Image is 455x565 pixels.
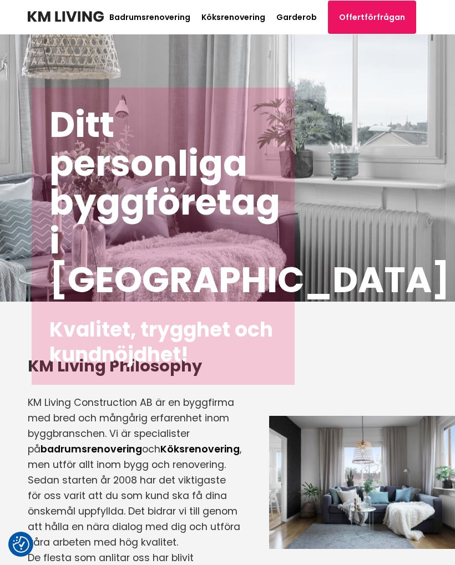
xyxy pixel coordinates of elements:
[276,12,317,23] a: Garderob
[28,11,104,22] img: KM Living
[28,355,241,377] h3: KM Living Philosophy
[201,12,265,23] a: Köksrenovering
[109,12,190,23] a: Badrumsrenovering
[160,442,240,456] a: Köksrenovering
[49,105,277,299] h1: Ditt personliga byggföretag i [GEOGRAPHIC_DATA]
[49,317,277,367] h2: Kvalitet, trygghet och kundnöjdhet!
[28,395,241,472] p: KM Living Construction AB är en byggfirma med bred och mångårig erfarenhet inom byggbranschen. Vi...
[13,536,29,553] button: Samtyckesinställningar
[41,442,142,456] a: badrumsrenovering
[13,536,29,553] img: Revisit consent button
[328,1,416,34] a: Offertförfrågan
[28,472,241,550] p: Sedan starten år 2008 har det viktigaste för oss varit att du som kund ska få dina önskemål uppfy...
